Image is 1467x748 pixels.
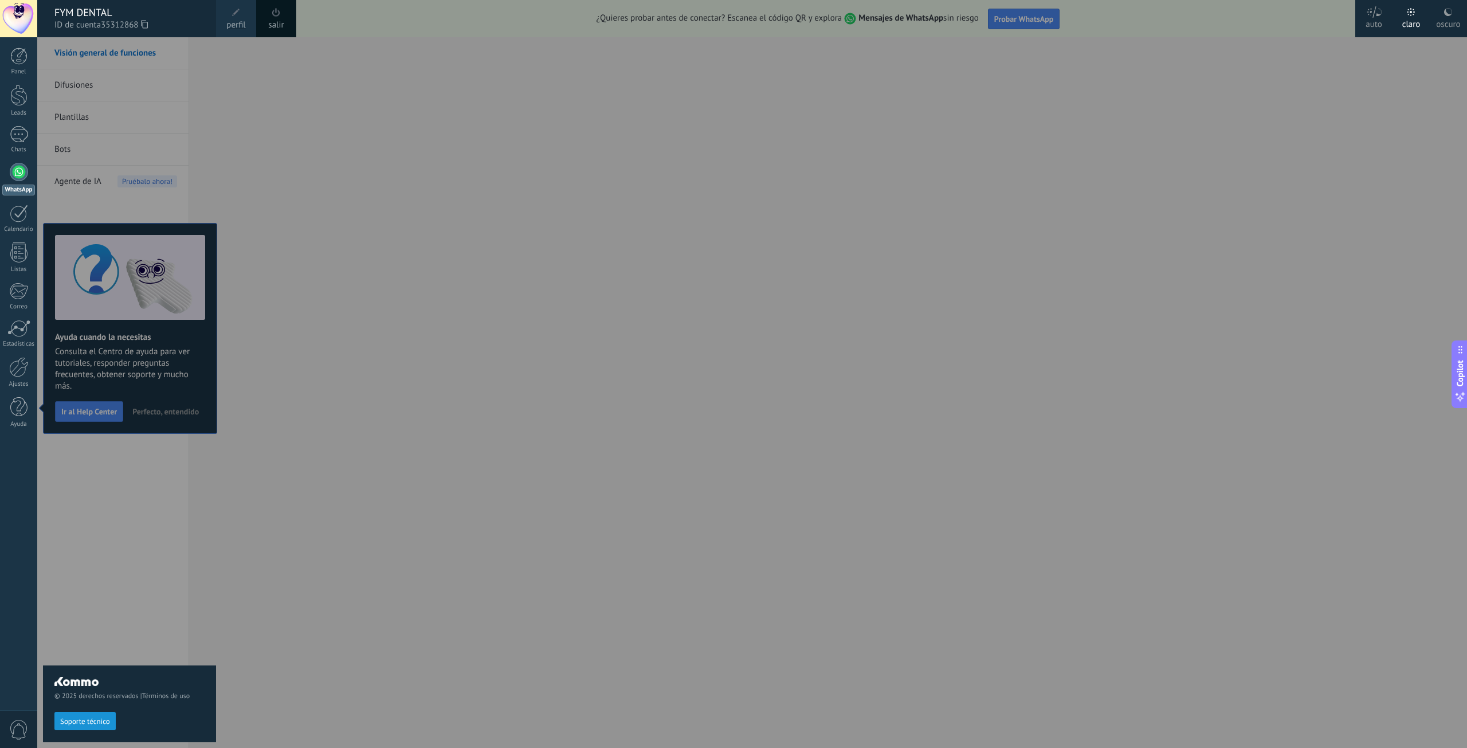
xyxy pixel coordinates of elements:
a: Términos de uso [142,692,190,700]
div: Panel [2,68,36,76]
div: Listas [2,266,36,273]
span: perfil [226,19,245,32]
div: claro [1402,7,1421,37]
span: Soporte técnico [60,718,110,726]
div: Chats [2,146,36,154]
button: Soporte técnico [54,712,116,730]
div: Correo [2,303,36,311]
div: oscuro [1436,7,1460,37]
div: auto [1366,7,1382,37]
div: Ajustes [2,381,36,388]
a: salir [268,19,284,32]
div: WhatsApp [2,185,35,195]
div: Calendario [2,226,36,233]
span: © 2025 derechos reservados | [54,692,205,700]
span: 35312868 [101,19,148,32]
span: Copilot [1454,360,1466,386]
a: Soporte técnico [54,716,116,725]
div: Leads [2,109,36,117]
div: Estadísticas [2,340,36,348]
span: ID de cuenta [54,19,205,32]
div: Ayuda [2,421,36,428]
div: FYM DENTAL [54,6,205,19]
